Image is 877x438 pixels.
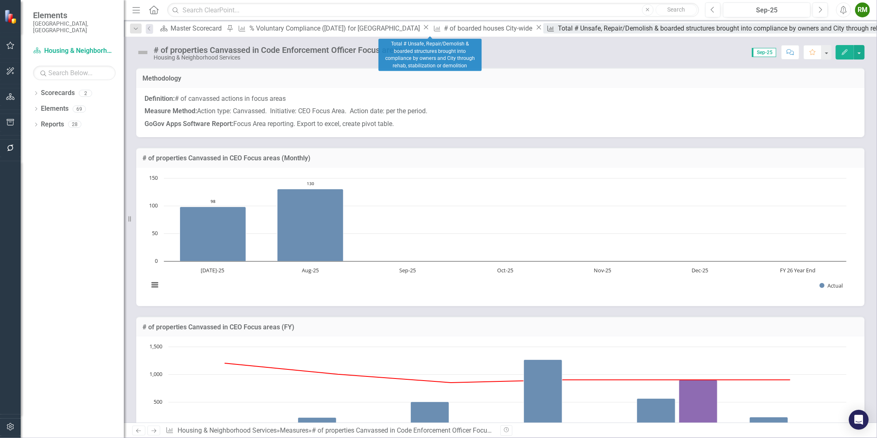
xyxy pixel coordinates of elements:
div: Sep-25 [726,5,808,15]
p: # of canvassed actions in focus areas [145,94,856,105]
a: % Voluntary Compliance ([DATE]) for [GEOGRAPHIC_DATA] [235,23,422,33]
img: Not Defined [136,46,149,59]
a: Housing & Neighborhood Services [178,426,277,434]
text: Aug-25 [302,267,319,274]
path: Aug-25, 130. Actual. [277,189,344,261]
h3: Methodology [142,75,858,82]
div: Total # Unsafe, Repair/Demolish & boarded structures brought into compliance by owners and City t... [379,39,482,71]
div: % Voluntary Compliance ([DATE]) for [GEOGRAPHIC_DATA] [249,23,422,33]
div: # of properties Canvassed in Code Enforcement Officer Focus areas [312,426,508,434]
img: ClearPoint Strategy [4,9,19,24]
button: Sep-25 [723,2,811,17]
text: Actual [827,282,843,289]
svg: Interactive chart [145,174,851,298]
div: » » [166,426,494,436]
h3: # of properties Canvassed in CEO Focus areas (Monthly) [142,155,858,162]
div: 2 [79,90,92,97]
path: FY 2023, 507. Actual/YTD. [411,402,449,430]
text: 500 [154,398,162,405]
a: Reports [41,120,64,129]
a: Measures [280,426,308,434]
div: # of boarded houses City-wide [444,23,535,33]
button: Show Actual [820,282,843,289]
strong: Measure Method: [145,107,197,115]
input: Search Below... [33,66,116,80]
path: Jul-25, 98. Actual. [180,207,246,261]
text: FY 26 Year End [780,267,815,274]
path: FY 2025 , 561. Actual/YTD. [637,399,676,430]
text: 0 [155,257,158,264]
text: Oct-25 [497,267,513,274]
text: 50 [152,229,158,237]
text: Nov-25 [594,267,612,274]
p: Focus Area reporting. Export to excel, create pivot table. [145,118,856,129]
path: FY 2026, 228. Actual/YTD. [750,417,788,430]
div: Housing & Neighborhood Services [154,55,403,61]
strong: Definition: [145,95,175,102]
button: RM [855,2,870,17]
text: 100 [149,202,158,209]
span: Search [667,6,685,13]
span: Sep-25 [752,48,776,57]
a: # of boarded houses City-wide [430,23,535,33]
text: Sep-25 [399,267,416,274]
text: 1,500 [149,343,162,350]
div: 69 [73,105,86,112]
text: [DATE]-25 [201,267,225,274]
div: Chart. Highcharts interactive chart. [145,174,856,298]
div: 28 [68,121,81,128]
button: View chart menu, Chart [149,279,160,291]
text: 1,000 [149,370,162,378]
text: 130 [307,181,314,186]
text: Dec-25 [692,267,709,274]
div: Master Scorecard [171,23,225,33]
span: Elements [33,10,116,20]
h3: # of properties Canvassed in CEO Focus areas (FY) [142,324,858,331]
button: Search [656,4,697,16]
path: FY 2024, 1,268. Actual/YTD. [524,360,562,430]
path: FY 2022, 218. Actual/YTD. [298,418,337,430]
div: # of properties Canvassed in Code Enforcement Officer Focus areas [154,45,403,55]
small: [GEOGRAPHIC_DATA], [GEOGRAPHIC_DATA] [33,20,116,34]
div: Open Intercom Messenger [849,410,869,430]
text: 150 [149,174,158,181]
a: Master Scorecard [157,23,225,33]
strong: GoGov Apps Software Report: [145,120,233,128]
text: 98 [211,198,216,204]
input: Search ClearPoint... [167,3,699,17]
a: Scorecards [41,88,75,98]
a: Elements [41,104,69,114]
path: FY 2025 , 900. Estimate. [679,380,718,430]
a: Housing & Neighborhood Services [33,46,116,56]
p: Action type: Canvassed. Initiative: CEO Focus Area. Action date: per the period. [145,105,856,118]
